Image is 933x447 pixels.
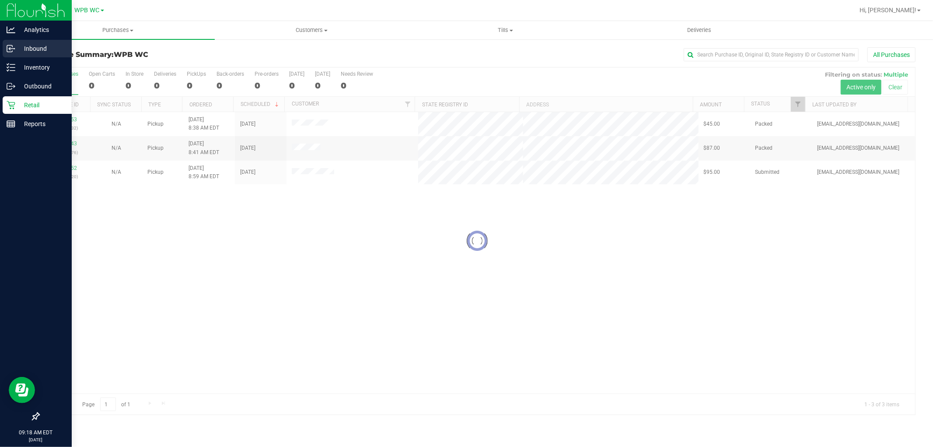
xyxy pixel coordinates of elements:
input: Search Purchase ID, Original ID, State Registry ID or Customer Name... [684,48,859,61]
p: Reports [15,119,68,129]
a: Deliveries [602,21,796,39]
inline-svg: Analytics [7,25,15,34]
inline-svg: Reports [7,120,15,128]
span: WPB WC [75,7,100,14]
span: Deliveries [675,26,723,34]
p: Analytics [15,25,68,35]
span: Customers [215,26,408,34]
span: Hi, [PERSON_NAME]! [860,7,916,14]
button: All Purchases [867,47,916,62]
span: WPB WC [114,50,148,59]
p: Retail [15,100,68,110]
inline-svg: Outbound [7,82,15,91]
span: Tills [409,26,602,34]
p: 09:18 AM EDT [4,429,68,436]
inline-svg: Inbound [7,44,15,53]
p: Inventory [15,62,68,73]
p: [DATE] [4,436,68,443]
inline-svg: Inventory [7,63,15,72]
iframe: Resource center [9,377,35,403]
a: Customers [215,21,409,39]
inline-svg: Retail [7,101,15,109]
p: Outbound [15,81,68,92]
a: Purchases [21,21,215,39]
p: Inbound [15,43,68,54]
a: Tills [409,21,602,39]
h3: Purchase Summary: [38,51,331,59]
span: Purchases [21,26,215,34]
